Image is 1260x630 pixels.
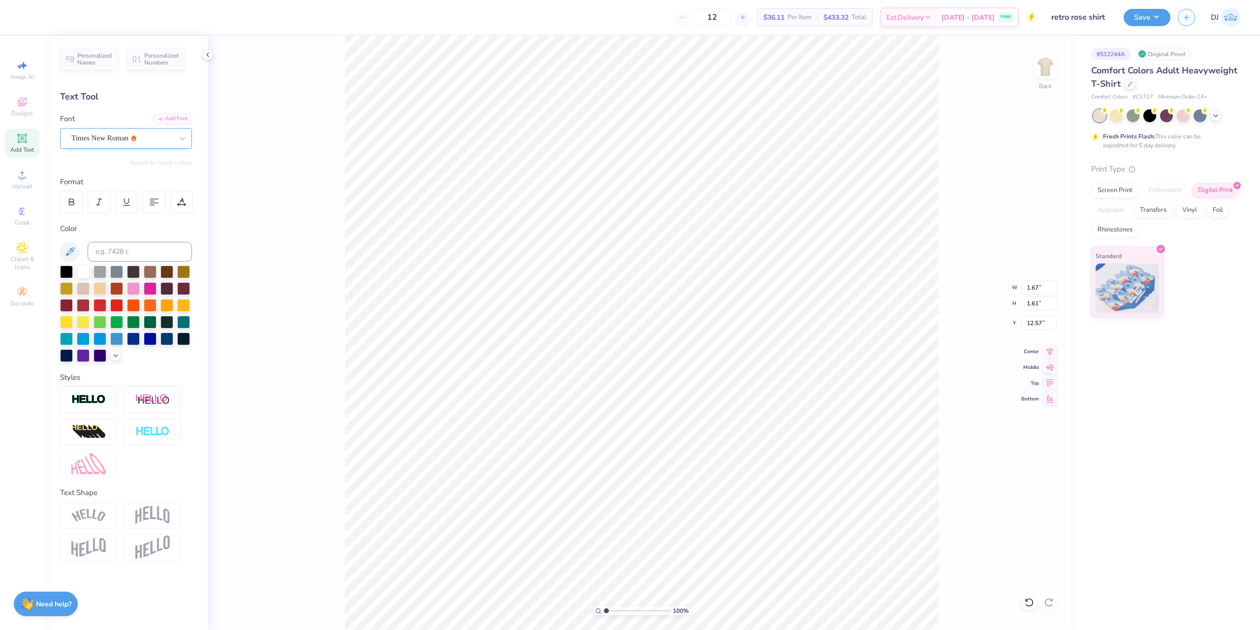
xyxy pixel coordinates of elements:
[1091,164,1240,175] div: Print Type
[15,219,30,227] span: Greek
[1176,203,1203,218] div: Vinyl
[1142,183,1189,198] div: Embroidery
[60,372,192,383] div: Styles
[1124,9,1170,26] button: Save
[1103,132,1224,150] div: This color can be expedited for 5 day delivery.
[71,509,106,522] img: Arc
[1133,93,1153,101] span: # C1717
[5,255,39,271] span: Clipart & logos
[1103,133,1155,140] strong: Fresh Prints Flash:
[1021,396,1039,402] span: Bottom
[1091,48,1131,60] div: # 512244A
[60,487,192,498] div: Text Shape
[135,394,170,406] img: Shadow
[130,159,192,166] button: Switch to Greek Letters
[1091,223,1139,237] div: Rhinestones
[71,424,106,440] img: 3d Illusion
[673,606,689,615] span: 100 %
[1091,65,1237,90] span: Comfort Colors Adult Heavyweight T-Shirt
[1192,183,1239,198] div: Digital Print
[1044,7,1116,27] input: Untitled Design
[1206,203,1229,218] div: Foil
[1091,93,1128,101] span: Comfort Colors
[1091,203,1131,218] div: Applique
[886,12,924,23] span: Est. Delivery
[1021,380,1039,387] span: Top
[71,394,106,405] img: Stroke
[12,182,32,190] span: Upload
[763,12,785,23] span: $36.11
[153,113,192,125] div: Add Font
[1039,82,1052,91] div: Back
[693,8,731,26] input: – –
[36,599,71,609] strong: Need help?
[77,52,112,66] span: Personalized Names
[1211,12,1219,23] span: DJ
[1096,264,1159,313] img: Standard
[1091,183,1139,198] div: Screen Print
[60,176,193,188] div: Format
[60,113,75,125] label: Font
[135,535,170,560] img: Rise
[71,453,106,474] img: Free Distort
[1211,8,1240,27] a: DJ
[71,538,106,557] img: Flag
[1036,57,1055,77] img: Back
[60,223,192,234] div: Color
[11,73,34,81] span: Image AI
[135,506,170,525] img: Arch
[1021,348,1039,355] span: Center
[1135,48,1191,60] div: Original Proof
[851,12,866,23] span: Total
[88,242,192,262] input: e.g. 7428 c
[10,299,34,307] span: Decorate
[1134,203,1173,218] div: Transfers
[1096,251,1122,261] span: Standard
[144,52,179,66] span: Personalized Numbers
[823,12,849,23] span: $433.32
[10,146,34,154] span: Add Text
[1001,14,1011,21] span: FREE
[787,12,812,23] span: Per Item
[942,12,995,23] span: [DATE] - [DATE]
[1158,93,1207,101] span: Minimum Order: 24 +
[1021,364,1039,371] span: Middle
[11,109,33,117] span: Designs
[1221,8,1240,27] img: Danyl Jon Ferrer
[60,90,192,103] div: Text Tool
[135,426,170,437] img: Negative Space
